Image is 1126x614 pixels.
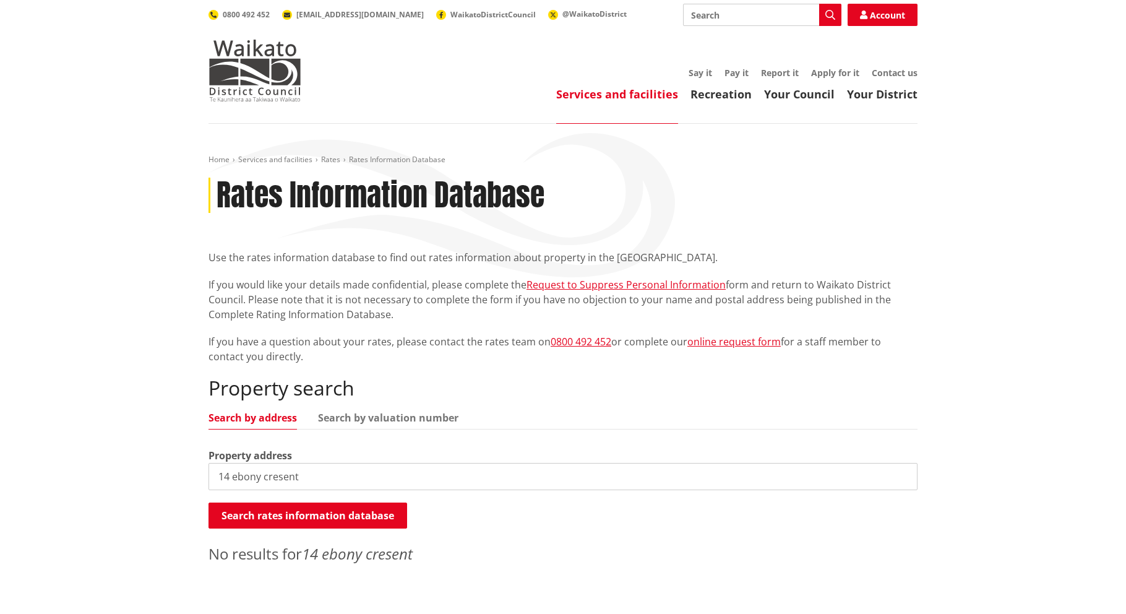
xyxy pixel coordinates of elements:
[302,543,413,564] em: 14 ebony cresent
[208,250,918,265] p: Use the rates information database to find out rates information about property in the [GEOGRAPHI...
[282,9,424,20] a: [EMAIL_ADDRESS][DOMAIN_NAME]
[223,9,270,20] span: 0800 492 452
[208,543,918,565] p: No results for
[811,67,859,79] a: Apply for it
[208,277,918,322] p: If you would like your details made confidential, please complete the form and return to Waikato ...
[450,9,536,20] span: WaikatoDistrictCouncil
[548,9,627,19] a: @WaikatoDistrict
[208,413,297,423] a: Search by address
[318,413,458,423] a: Search by valuation number
[848,4,918,26] a: Account
[689,67,712,79] a: Say it
[208,154,230,165] a: Home
[1069,562,1114,607] iframe: Messenger Launcher
[687,335,781,348] a: online request form
[208,463,918,490] input: e.g. Duke Street NGARUAWAHIA
[208,155,918,165] nav: breadcrumb
[208,503,407,529] button: Search rates information database
[761,67,799,79] a: Report it
[296,9,424,20] span: [EMAIL_ADDRESS][DOMAIN_NAME]
[526,278,726,292] a: Request to Suppress Personal Information
[238,154,312,165] a: Services and facilities
[208,334,918,364] p: If you have a question about your rates, please contact the rates team on or complete our for a s...
[683,4,841,26] input: Search input
[208,448,292,463] label: Property address
[551,335,611,348] a: 0800 492 452
[847,87,918,102] a: Your District
[208,9,270,20] a: 0800 492 452
[436,9,536,20] a: WaikatoDistrictCouncil
[724,67,749,79] a: Pay it
[321,154,340,165] a: Rates
[208,40,301,102] img: Waikato District Council - Te Kaunihera aa Takiwaa o Waikato
[556,87,678,102] a: Services and facilities
[690,87,752,102] a: Recreation
[208,376,918,400] h2: Property search
[764,87,835,102] a: Your Council
[872,67,918,79] a: Contact us
[217,178,544,214] h1: Rates Information Database
[562,9,627,19] span: @WaikatoDistrict
[349,154,445,165] span: Rates Information Database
